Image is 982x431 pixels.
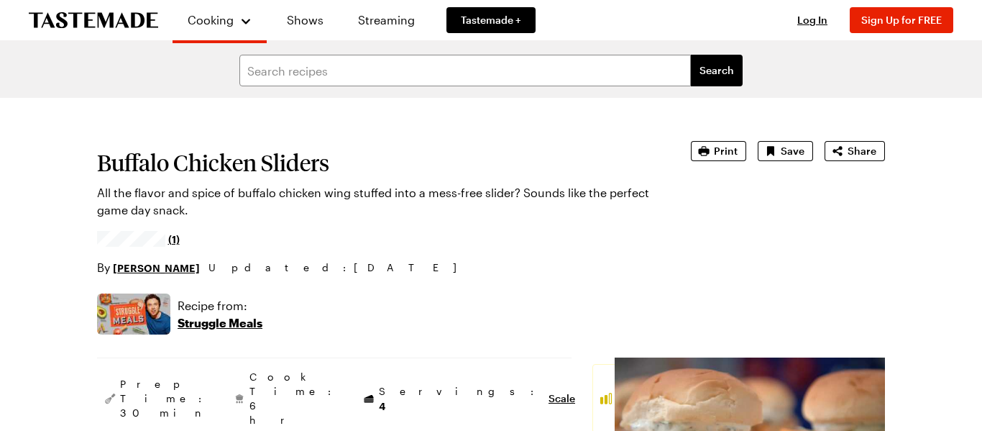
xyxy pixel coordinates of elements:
[187,6,252,35] button: Cooking
[691,55,743,86] button: filters
[549,391,575,406] button: Scale
[446,7,536,33] a: Tastemade +
[188,13,234,27] span: Cooking
[379,399,385,412] span: 4
[781,144,804,158] span: Save
[461,13,521,27] span: Tastemade +
[97,150,651,176] h1: Buffalo Chicken Sliders
[97,294,170,335] img: Show where recipe is used
[97,259,200,276] p: By
[178,297,262,314] p: Recipe from:
[178,297,262,332] a: Recipe from:Struggle Meals
[239,55,691,86] input: Search recipes
[797,14,827,26] span: Log In
[208,260,471,276] span: Updated : [DATE]
[168,232,180,246] span: (1)
[113,260,200,276] a: [PERSON_NAME]
[850,7,953,33] button: Sign Up for FREE
[758,141,813,161] button: Save recipe
[699,63,734,78] span: Search
[861,14,942,26] span: Sign Up for FREE
[784,13,841,27] button: Log In
[249,370,339,427] span: Cook Time: 6 hr
[120,377,209,420] span: Prep Time: 30 min
[848,144,876,158] span: Share
[178,314,262,332] p: Struggle Meals
[691,141,746,161] button: Print
[29,12,158,29] a: To Tastemade Home Page
[825,141,885,161] button: Share
[97,184,651,219] p: All the flavor and spice of buffalo chicken wing stuffed into a mess-free slider? Sounds like the...
[379,384,541,414] span: Servings:
[714,144,738,158] span: Print
[97,233,180,245] a: 5/5 stars from 1 reviews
